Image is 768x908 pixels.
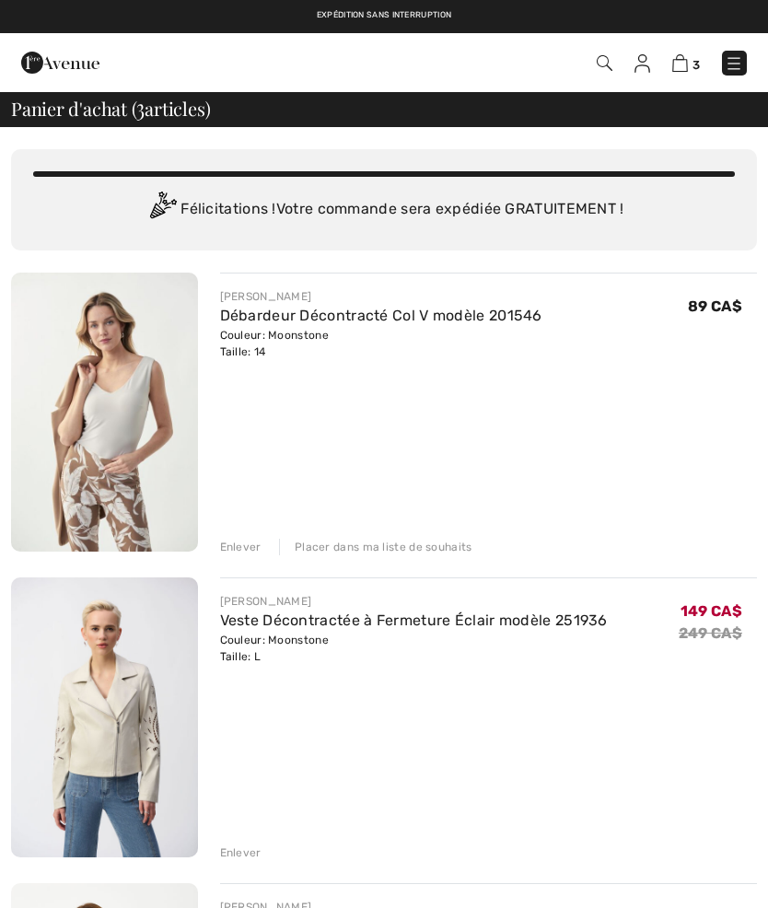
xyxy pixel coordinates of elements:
img: 1ère Avenue [21,44,99,81]
span: Panier d'achat ( articles) [11,99,210,118]
div: Couleur: Moonstone Taille: 14 [220,327,542,360]
div: Enlever [220,539,262,555]
img: Recherche [597,55,612,71]
a: Débardeur Décontracté Col V modèle 201546 [220,307,542,324]
img: Veste Décontractée à Fermeture Éclair modèle 251936 [11,577,198,856]
div: [PERSON_NAME] [220,288,542,305]
a: Veste Décontractée à Fermeture Éclair modèle 251936 [220,611,608,629]
img: Congratulation2.svg [144,192,180,228]
span: 149 CA$ [681,602,742,620]
span: 89 CA$ [688,297,742,315]
a: 1ère Avenue [21,52,99,70]
div: Couleur: Moonstone Taille: L [220,632,608,665]
span: 3 [692,58,700,72]
div: Enlever [220,844,262,861]
img: Panier d'achat [672,54,688,72]
div: [PERSON_NAME] [220,593,608,610]
div: Placer dans ma liste de souhaits [279,539,472,555]
div: Félicitations ! Votre commande sera expédiée GRATUITEMENT ! [33,192,735,228]
img: Menu [725,54,743,73]
a: 3 [672,52,700,74]
img: Mes infos [634,54,650,73]
s: 249 CA$ [679,624,742,642]
span: 3 [136,95,145,119]
img: Débardeur Décontracté Col V modèle 201546 [11,273,198,552]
